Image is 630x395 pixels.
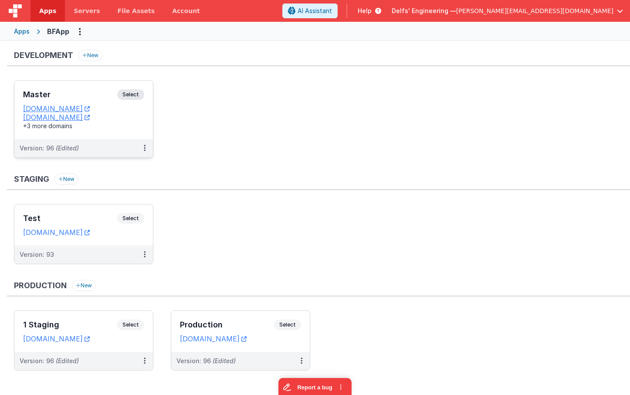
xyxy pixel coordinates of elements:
h3: Staging [14,175,49,184]
div: BFApp [47,26,69,37]
button: New [54,174,78,185]
span: Apps [39,7,56,15]
h3: Master [23,90,117,99]
button: Options [73,24,87,38]
button: AI Assistant [282,3,338,18]
span: Help [358,7,372,15]
span: Select [274,320,301,330]
span: Select [117,89,144,100]
button: New [78,50,102,61]
a: [DOMAIN_NAME] [23,228,90,237]
button: Delfs' Engineering — [PERSON_NAME][EMAIL_ADDRESS][DOMAIN_NAME] [392,7,623,15]
div: Version: 96 [20,357,79,365]
h3: Production [14,281,67,290]
a: [DOMAIN_NAME] [180,334,247,343]
span: (Edited) [56,144,79,152]
span: Select [117,213,144,224]
h3: Test [23,214,117,223]
span: Servers [74,7,100,15]
span: Delfs' Engineering — [392,7,456,15]
span: (Edited) [56,357,79,364]
h3: 1 Staging [23,320,117,329]
h3: Development [14,51,73,60]
button: New [72,280,96,291]
span: [PERSON_NAME][EMAIL_ADDRESS][DOMAIN_NAME] [456,7,613,15]
div: +3 more domains [23,122,144,130]
div: Version: 93 [20,250,54,259]
span: AI Assistant [298,7,332,15]
h3: Production [180,320,274,329]
div: Version: 96 [176,357,236,365]
div: Version: 96 [20,144,79,153]
a: [DOMAIN_NAME] [23,113,90,122]
span: File Assets [118,7,155,15]
a: [DOMAIN_NAME] [23,104,90,113]
span: (Edited) [213,357,236,364]
div: Apps [14,27,30,36]
span: Select [117,320,144,330]
a: [DOMAIN_NAME] [23,334,90,343]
